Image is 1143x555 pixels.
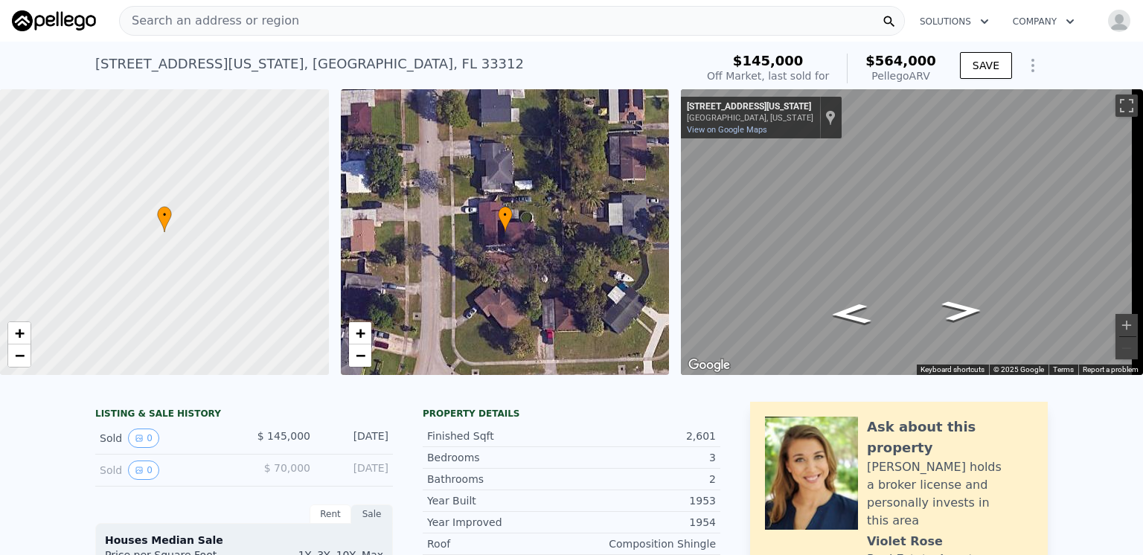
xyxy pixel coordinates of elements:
[427,429,571,443] div: Finished Sqft
[322,429,388,448] div: [DATE]
[100,461,232,480] div: Sold
[427,515,571,530] div: Year Improved
[1053,365,1074,373] a: Terms (opens in new tab)
[264,462,310,474] span: $ 70,000
[813,299,889,329] path: Go North, Arizona Ave
[351,504,393,524] div: Sale
[322,461,388,480] div: [DATE]
[95,54,524,74] div: [STREET_ADDRESS][US_STATE] , [GEOGRAPHIC_DATA] , FL 33312
[925,295,999,325] path: Go South, Arizona Ave
[355,346,365,365] span: −
[423,408,720,420] div: Property details
[100,429,232,448] div: Sold
[95,408,393,423] div: LISTING & SALE HISTORY
[571,515,716,530] div: 1954
[865,53,936,68] span: $564,000
[681,89,1143,375] div: Map
[921,365,984,375] button: Keyboard shortcuts
[681,89,1143,375] div: Street View
[908,8,1001,35] button: Solutions
[571,472,716,487] div: 2
[105,533,383,548] div: Houses Median Sale
[8,322,31,344] a: Zoom in
[427,493,571,508] div: Year Built
[687,113,813,123] div: [GEOGRAPHIC_DATA], [US_STATE]
[1001,8,1086,35] button: Company
[685,356,734,375] a: Open this area in Google Maps (opens a new window)
[1115,337,1138,359] button: Zoom out
[867,458,1033,530] div: [PERSON_NAME] holds a broker license and personally invests in this area
[128,429,159,448] button: View historical data
[960,52,1012,79] button: SAVE
[687,101,813,113] div: [STREET_ADDRESS][US_STATE]
[685,356,734,375] img: Google
[1018,51,1048,80] button: Show Options
[867,417,1033,458] div: Ask about this property
[687,125,767,135] a: View on Google Maps
[825,109,836,126] a: Show location on map
[707,68,829,83] div: Off Market, last sold for
[867,533,943,551] div: Violet Rose
[498,206,513,232] div: •
[571,536,716,551] div: Composition Shingle
[157,208,172,222] span: •
[8,344,31,367] a: Zoom out
[571,429,716,443] div: 2,601
[427,450,571,465] div: Bedrooms
[349,322,371,344] a: Zoom in
[571,450,716,465] div: 3
[993,365,1044,373] span: © 2025 Google
[498,208,513,222] span: •
[15,346,25,365] span: −
[120,12,299,30] span: Search an address or region
[865,68,936,83] div: Pellego ARV
[257,430,310,442] span: $ 145,000
[1115,314,1138,336] button: Zoom in
[15,324,25,342] span: +
[12,10,96,31] img: Pellego
[349,344,371,367] a: Zoom out
[733,53,804,68] span: $145,000
[157,206,172,232] div: •
[1083,365,1139,373] a: Report a problem
[571,493,716,508] div: 1953
[128,461,159,480] button: View historical data
[355,324,365,342] span: +
[427,472,571,487] div: Bathrooms
[310,504,351,524] div: Rent
[1115,94,1138,117] button: Toggle fullscreen view
[427,536,571,551] div: Roof
[1107,9,1131,33] img: avatar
